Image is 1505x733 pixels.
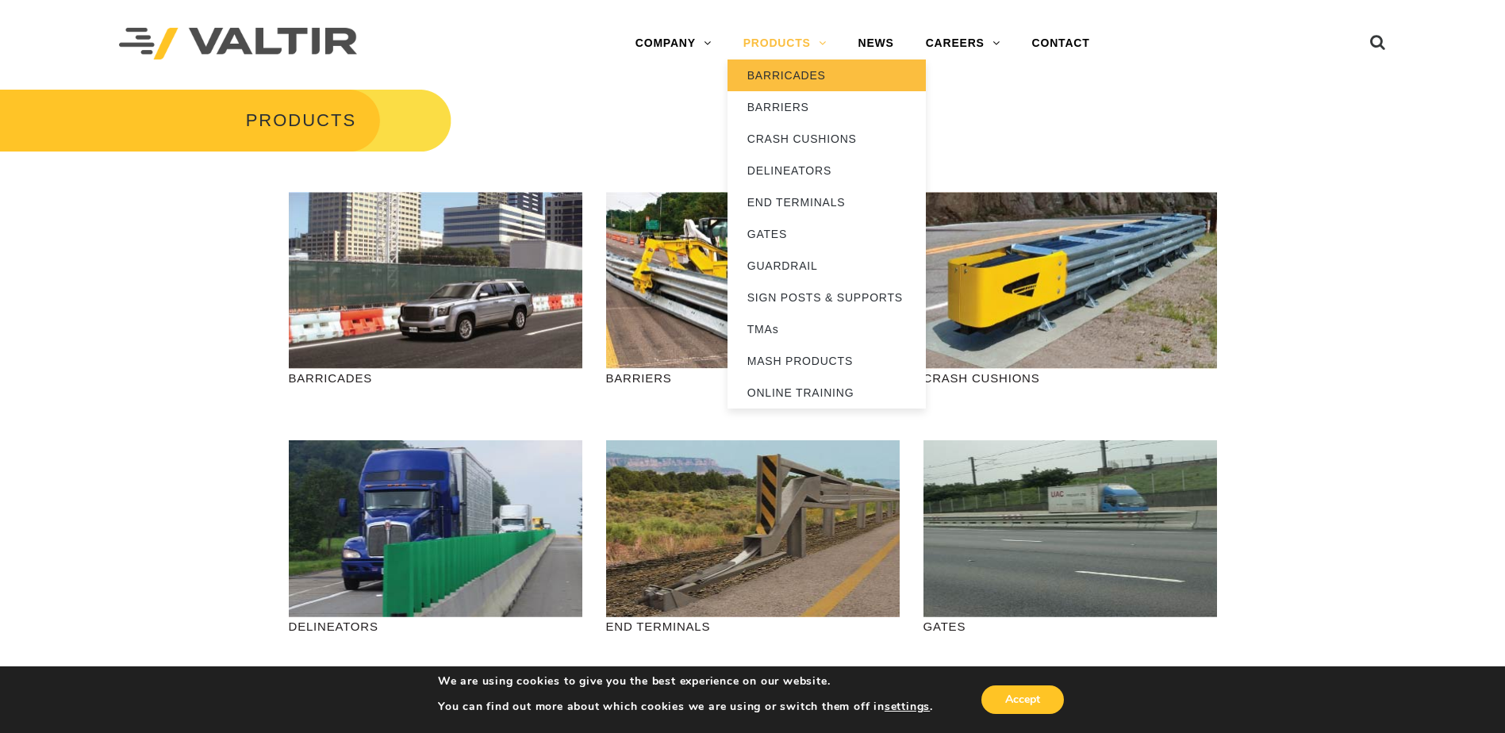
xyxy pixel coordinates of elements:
p: GATES [923,617,1217,635]
a: CAREERS [910,28,1016,59]
a: BARRICADES [728,59,926,91]
a: GUARDRAIL [728,250,926,282]
button: Accept [981,685,1064,714]
a: GATES [728,218,926,250]
p: BARRIERS [606,369,900,387]
a: ONLINE TRAINING [728,377,926,409]
a: BARRIERS [728,91,926,123]
a: END TERMINALS [728,186,926,218]
p: We are using cookies to give you the best experience on our website. [438,674,933,689]
button: settings [885,700,930,714]
p: You can find out more about which cookies we are using or switch them off in . [438,700,933,714]
a: TMAs [728,313,926,345]
a: CRASH CUSHIONS [728,123,926,155]
p: END TERMINALS [606,617,900,635]
p: DELINEATORS [289,617,582,635]
p: BARRICADES [289,369,582,387]
a: SIGN POSTS & SUPPORTS [728,282,926,313]
a: MASH PRODUCTS [728,345,926,377]
a: NEWS [843,28,910,59]
a: CONTACT [1016,28,1106,59]
a: COMPANY [620,28,728,59]
a: PRODUCTS [728,28,843,59]
a: DELINEATORS [728,155,926,186]
p: CRASH CUSHIONS [923,369,1217,387]
img: Valtir [119,28,357,60]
